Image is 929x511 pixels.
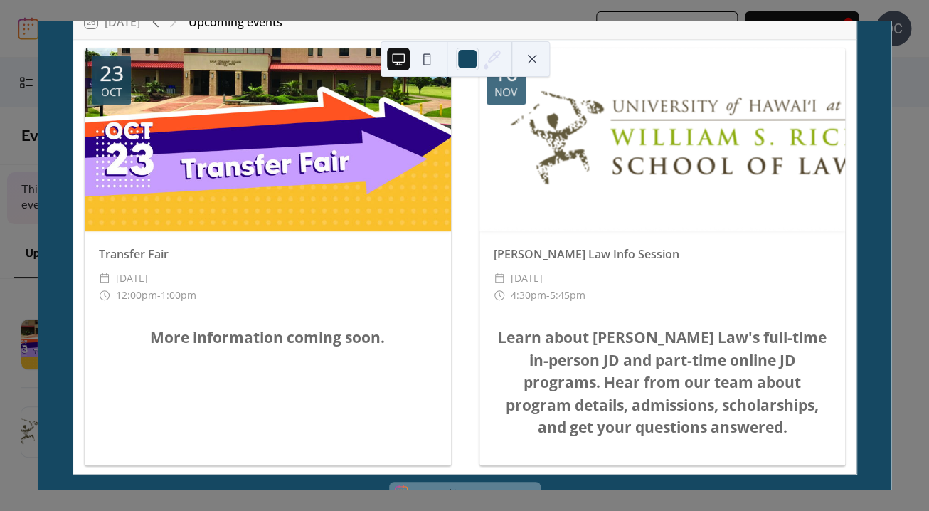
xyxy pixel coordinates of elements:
span: [DATE] [511,270,543,287]
div: 23 [100,63,124,84]
span: 1:00pm [161,287,196,304]
span: [DATE] [116,270,148,287]
span: 4:30pm [511,287,546,304]
span: - [157,287,161,304]
div: Nov [494,87,517,98]
div: Oct [101,87,122,98]
a: [DOMAIN_NAME] [466,486,536,498]
div: ​ [99,270,110,287]
h2: Learn about [PERSON_NAME] Law's full-time in-person JD and part-time online JD programs. Hear fro... [494,327,832,439]
div: ​ [494,287,505,304]
span: 12:00pm [116,287,157,304]
div: Transfer Fair [85,246,451,263]
span: - [546,287,550,304]
div: [PERSON_NAME] Law Info Session [479,246,846,263]
div: ​ [494,270,505,287]
center: More information coming soon. [99,327,437,349]
div: 10 [494,63,518,84]
div: ​ [99,287,110,304]
div: Powered by [414,486,536,498]
span: 5:45pm [550,287,585,304]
